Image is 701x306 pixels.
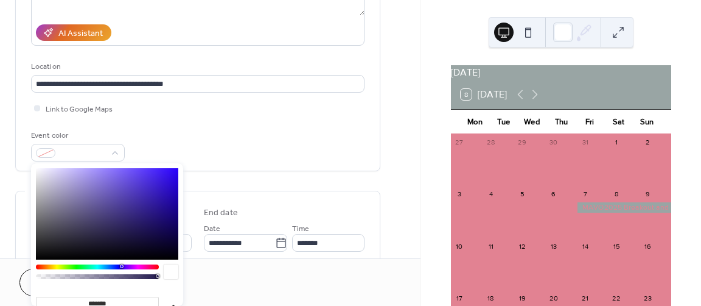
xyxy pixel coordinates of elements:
div: 8 [612,190,621,199]
span: Link to Google Maps [46,103,113,116]
div: 9 [643,190,652,199]
div: 22 [612,294,621,303]
div: 12 [518,241,527,251]
div: AI Assistant [58,27,103,40]
div: 19 [518,294,527,303]
div: 4 [486,190,495,199]
div: 18 [486,294,495,303]
div: 5 [518,190,527,199]
div: MAVO2025 Breakout and Mastery Sessions [577,202,671,213]
div: 23 [643,294,652,303]
div: Location [31,60,362,73]
div: 16 [643,241,652,251]
div: 13 [549,241,558,251]
div: 15 [612,241,621,251]
button: Cancel [19,269,94,296]
button: AI Assistant [36,24,111,41]
button: 8[DATE] [456,86,511,103]
div: 29 [518,138,527,147]
div: 11 [486,241,495,251]
div: Fri [576,110,604,134]
div: [DATE] [451,65,671,80]
div: 28 [486,138,495,147]
div: 31 [581,138,590,147]
div: 6 [549,190,558,199]
div: 17 [455,294,464,303]
div: 21 [581,294,590,303]
div: 10 [455,241,464,251]
div: 27 [455,138,464,147]
div: Mon [461,110,489,134]
div: 14 [581,241,590,251]
span: Date [204,222,220,235]
div: Tue [489,110,518,134]
div: 7 [581,190,590,199]
div: Sat [604,110,633,134]
div: 30 [549,138,558,147]
div: Thu [547,110,576,134]
div: End date [204,207,238,219]
div: 2 [643,138,652,147]
div: Wed [518,110,546,134]
div: 3 [455,190,464,199]
div: Event color [31,129,122,142]
span: Time [292,222,309,235]
div: 20 [549,294,558,303]
div: Sun [633,110,661,134]
div: 1 [612,138,621,147]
